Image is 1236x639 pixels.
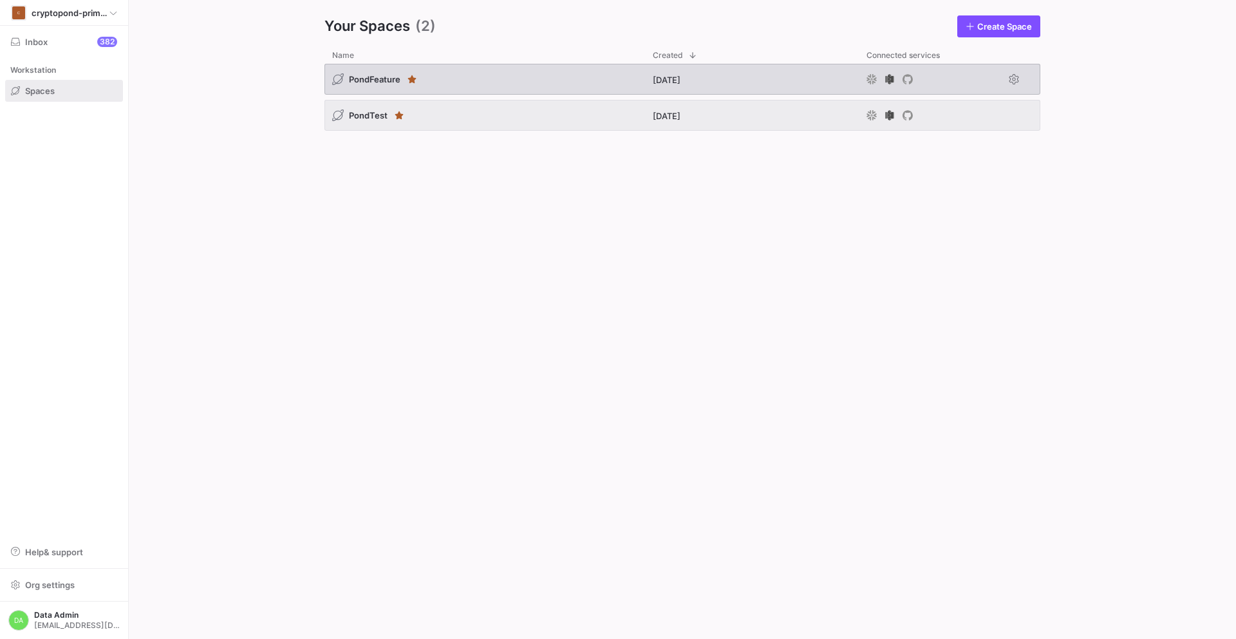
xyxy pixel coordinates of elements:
span: Name [332,51,354,60]
button: DAData Admin[EMAIL_ADDRESS][DOMAIN_NAME] [5,607,123,634]
div: C [12,6,25,19]
span: cryptopond-primary [32,8,109,18]
span: Data Admin [34,611,120,620]
div: 382 [97,37,117,47]
a: Org settings [5,581,123,591]
span: Org settings [25,580,75,590]
span: (2) [415,15,436,37]
a: Create Space [957,15,1040,37]
button: Inbox382 [5,31,123,53]
span: [DATE] [653,111,680,121]
span: Created [653,51,683,60]
span: Help & support [25,547,83,557]
div: Press SPACE to select this row. [324,64,1040,100]
span: Create Space [977,21,1032,32]
span: PondFeature [349,74,400,84]
span: Your Spaces [324,15,410,37]
button: Help& support [5,541,123,563]
span: Connected services [866,51,940,60]
span: Inbox [25,37,48,47]
button: Org settings [5,574,123,596]
a: Spaces [5,80,123,102]
div: Workstation [5,61,123,80]
span: [EMAIL_ADDRESS][DOMAIN_NAME] [34,621,120,630]
span: PondTest [349,110,388,120]
div: Press SPACE to select this row. [324,100,1040,136]
div: DA [8,610,29,631]
span: [DATE] [653,75,680,85]
span: Spaces [25,86,55,96]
